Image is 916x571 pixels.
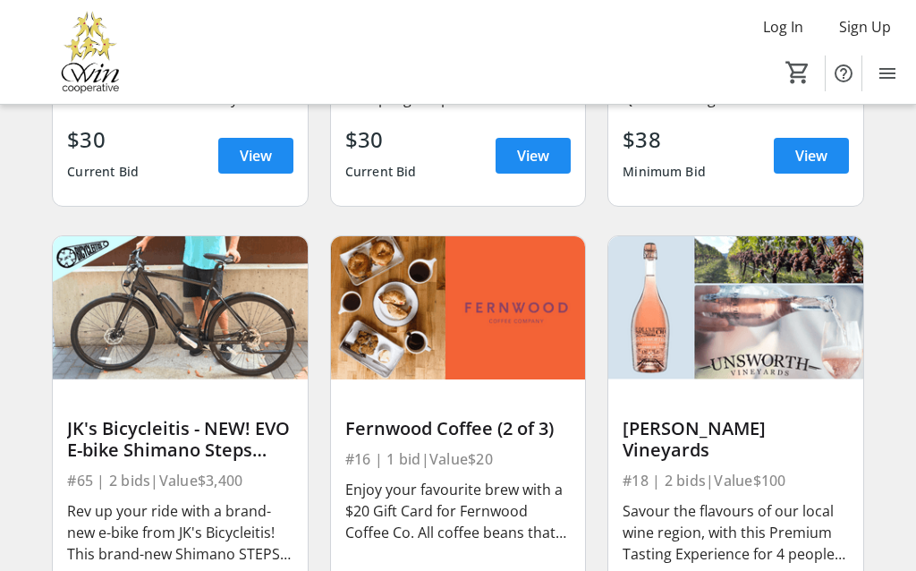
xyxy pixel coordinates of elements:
[67,156,139,188] div: Current Bid
[345,447,571,472] div: #16 | 1 bid | Value $20
[623,124,706,156] div: $38
[345,479,571,543] div: Enjoy your favourite brew with a $20 Gift Card for Fernwood Coffee Co. All coffee beans that Fern...
[345,124,417,156] div: $30
[623,156,706,188] div: Minimum Bid
[67,124,139,156] div: $30
[345,156,417,188] div: Current Bid
[218,138,293,174] a: View
[749,13,818,41] button: Log In
[774,138,849,174] a: View
[345,418,571,439] div: Fernwood Coffee (2 of 3)
[623,418,848,461] div: [PERSON_NAME] Vineyards
[67,468,293,493] div: #65 | 2 bids | Value $3,400
[795,145,827,166] span: View
[331,236,585,379] img: Fernwood Coffee (2 of 3)
[826,55,861,91] button: Help
[825,13,905,41] button: Sign Up
[623,500,848,565] div: Savour the flavours of our local wine region, with this Premium Tasting Experience for 4 people a...
[67,500,293,565] div: Rev up your ride with a brand-new e-bike from JK's Bicycleitis! This brand-new Shimano STEPS E500...
[623,468,848,493] div: #18 | 2 bids | Value $100
[53,236,307,379] img: JK's Bicycleitis - NEW! EVO E-bike Shimano Steps E5000 (XL)
[11,7,170,97] img: Victoria Women In Need Community Cooperative's Logo
[67,418,293,461] div: JK's Bicycleitis - NEW! EVO E-bike Shimano Steps E5000 (XL)
[496,138,571,174] a: View
[763,16,803,38] span: Log In
[869,55,905,91] button: Menu
[517,145,549,166] span: View
[240,145,272,166] span: View
[839,16,891,38] span: Sign Up
[782,56,814,89] button: Cart
[608,236,862,379] img: Unsworth Vineyards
